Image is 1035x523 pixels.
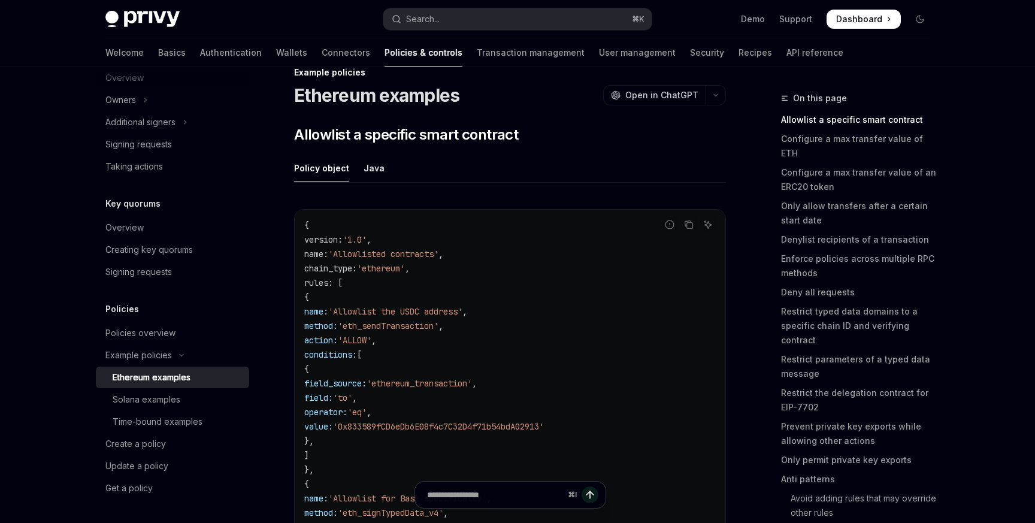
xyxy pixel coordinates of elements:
[781,283,939,302] a: Deny all requests
[113,370,190,385] div: Ethereum examples
[357,263,405,274] span: 'ethereum'
[304,364,309,374] span: {
[323,249,328,259] span: :
[304,234,338,245] span: version
[599,38,676,67] a: User management
[781,417,939,451] a: Prevent private key exports while allowing other actions
[158,38,186,67] a: Basics
[304,349,357,360] span: conditions:
[304,407,347,418] span: operator:
[304,450,309,461] span: ]
[367,234,371,245] span: ,
[352,392,357,403] span: ,
[96,156,249,177] a: Taking actions
[304,249,323,259] span: name
[781,110,939,129] a: Allowlist a specific smart contract
[96,322,249,344] a: Policies overview
[304,306,328,317] span: name:
[96,411,249,433] a: Time-bound examples
[781,383,939,417] a: Restrict the delegation contract for EIP-7702
[338,234,343,245] span: :
[96,344,249,366] button: Toggle Example policies section
[347,407,367,418] span: 'eq'
[96,239,249,261] a: Creating key quorums
[96,261,249,283] a: Signing requests
[690,38,724,67] a: Security
[462,306,467,317] span: ,
[836,13,882,25] span: Dashboard
[105,348,172,362] div: Example policies
[304,335,338,346] span: action:
[304,292,309,303] span: {
[338,321,438,331] span: 'eth_sendTransaction'
[781,470,939,489] a: Anti patterns
[200,38,262,67] a: Authentication
[105,220,144,235] div: Overview
[367,378,472,389] span: 'ethereum_transaction'
[328,306,462,317] span: 'Allowlist the USDC address'
[328,277,343,288] span: : [
[406,12,440,26] div: Search...
[700,217,716,232] button: Ask AI
[333,392,352,403] span: 'to'
[385,38,462,67] a: Policies & controls
[105,11,180,28] img: dark logo
[405,263,410,274] span: ,
[304,220,309,231] span: {
[96,134,249,155] a: Signing requests
[781,249,939,283] a: Enforce policies across multiple RPC methods
[105,326,175,340] div: Policies overview
[105,159,163,174] div: Taking actions
[371,335,376,346] span: ,
[105,481,153,495] div: Get a policy
[304,263,352,274] span: chain_type
[383,8,652,30] button: Open search
[105,302,139,316] h5: Policies
[294,66,726,78] div: Example policies
[333,421,544,432] span: '0x833589fCD6eDb6E08f4c7C32D4f71b54bdA02913'
[105,459,168,473] div: Update a policy
[662,217,677,232] button: Report incorrect code
[910,10,930,29] button: Toggle dark mode
[367,407,371,418] span: ,
[304,436,314,446] span: },
[304,421,333,432] span: value:
[781,451,939,470] a: Only permit private key exports
[96,455,249,477] a: Update a policy
[781,163,939,196] a: Configure a max transfer value of an ERC20 token
[322,38,370,67] a: Connectors
[113,415,202,429] div: Time-bound examples
[105,196,161,211] h5: Key quorums
[304,378,367,389] span: field_source:
[827,10,901,29] a: Dashboard
[304,392,333,403] span: field:
[625,89,698,101] span: Open in ChatGPT
[472,378,477,389] span: ,
[304,277,328,288] span: rules
[276,38,307,67] a: Wallets
[96,89,249,111] button: Toggle Owners section
[741,13,765,25] a: Demo
[781,230,939,249] a: Denylist recipients of a transaction
[582,486,598,503] button: Send message
[352,263,357,274] span: :
[477,38,585,67] a: Transaction management
[96,111,249,133] button: Toggle Additional signers section
[681,217,697,232] button: Copy the contents from the code block
[781,302,939,350] a: Restrict typed data domains to a specific chain ID and verifying contract
[96,217,249,238] a: Overview
[294,84,459,106] h1: Ethereum examples
[779,13,812,25] a: Support
[438,249,443,259] span: ,
[739,38,772,67] a: Recipes
[96,367,249,388] a: Ethereum examples
[96,433,249,455] a: Create a policy
[438,321,443,331] span: ,
[96,389,249,410] a: Solana examples
[781,196,939,230] a: Only allow transfers after a certain start date
[328,249,438,259] span: 'Allowlisted contracts'
[96,477,249,499] a: Get a policy
[781,129,939,163] a: Configure a max transfer value of ETH
[105,38,144,67] a: Welcome
[294,154,349,182] div: Policy object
